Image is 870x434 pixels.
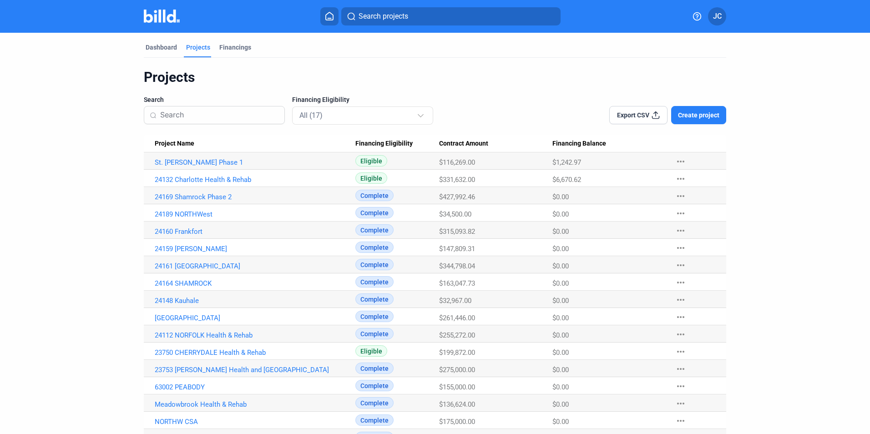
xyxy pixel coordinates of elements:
a: NORTHW CSA [155,418,355,426]
a: 24159 [PERSON_NAME] [155,245,355,253]
div: Financing Balance [552,140,666,148]
span: Complete [355,190,394,201]
span: $199,872.00 [439,348,475,357]
input: Search [160,106,279,125]
span: $0.00 [552,297,569,305]
a: St. [PERSON_NAME] Phase 1 [155,158,355,167]
mat-icon: more_horiz [675,208,686,219]
span: $0.00 [552,331,569,339]
span: Project Name [155,140,194,148]
mat-icon: more_horiz [675,363,686,374]
span: $0.00 [552,348,569,357]
span: $6,670.62 [552,176,581,184]
span: Complete [355,363,394,374]
span: $261,446.00 [439,314,475,322]
a: 24169 Shamrock Phase 2 [155,193,355,201]
a: 24112 NORFOLK Health & Rehab [155,331,355,339]
span: Complete [355,224,394,236]
mat-icon: more_horiz [675,346,686,357]
span: $0.00 [552,418,569,426]
span: Search [144,95,164,104]
span: Eligible [355,172,387,184]
span: $1,242.97 [552,158,581,167]
span: Contract Amount [439,140,488,148]
span: $147,809.31 [439,245,475,253]
mat-icon: more_horiz [675,398,686,409]
span: $315,093.82 [439,227,475,236]
mat-icon: more_horiz [675,294,686,305]
span: Search projects [359,11,408,22]
span: $0.00 [552,193,569,201]
mat-icon: more_horiz [675,312,686,323]
span: Financing Eligibility [355,140,413,148]
span: $255,272.00 [439,331,475,339]
span: $344,798.04 [439,262,475,270]
span: $0.00 [552,245,569,253]
div: Projects [186,43,210,52]
span: Complete [355,328,394,339]
span: $427,992.46 [439,193,475,201]
a: Meadowbrook Health & Rehab [155,400,355,409]
a: 23750 CHERRYDALE Health & Rehab [155,348,355,357]
button: Create project [671,106,726,124]
mat-icon: more_horiz [675,381,686,392]
span: $116,269.00 [439,158,475,167]
a: 24160 Frankfort [155,227,355,236]
a: 24189 NORTHWest [155,210,355,218]
span: JC [713,11,722,22]
span: Complete [355,207,394,218]
span: $155,000.00 [439,383,475,391]
mat-icon: more_horiz [675,329,686,340]
mat-icon: more_horiz [675,277,686,288]
span: Eligible [355,155,387,167]
mat-icon: more_horiz [675,242,686,253]
span: Complete [355,293,394,305]
span: $0.00 [552,227,569,236]
a: 23753 [PERSON_NAME] Health and [GEOGRAPHIC_DATA] [155,366,355,374]
span: Financing Eligibility [292,95,349,104]
span: $163,047.73 [439,279,475,288]
span: Complete [355,380,394,391]
span: $0.00 [552,366,569,374]
span: $331,632.00 [439,176,475,184]
div: Financings [219,43,251,52]
mat-icon: more_horiz [675,173,686,184]
span: $275,000.00 [439,366,475,374]
mat-icon: more_horiz [675,156,686,167]
span: $0.00 [552,400,569,409]
button: JC [708,7,726,25]
span: $0.00 [552,210,569,218]
a: 24132 Charlotte Health & Rehab [155,176,355,184]
div: Projects [144,69,726,86]
a: [GEOGRAPHIC_DATA] [155,314,355,322]
mat-icon: more_horiz [675,415,686,426]
div: Project Name [155,140,355,148]
a: 63002 PEABODY [155,383,355,391]
span: $175,000.00 [439,418,475,426]
span: $0.00 [552,314,569,322]
div: Contract Amount [439,140,552,148]
a: 24161 [GEOGRAPHIC_DATA] [155,262,355,270]
mat-select-trigger: All (17) [299,111,323,120]
mat-icon: more_horiz [675,191,686,202]
button: Export CSV [609,106,668,124]
button: Search projects [341,7,561,25]
span: Complete [355,259,394,270]
img: Billd Company Logo [144,10,180,23]
span: Complete [355,276,394,288]
span: Complete [355,414,394,426]
span: Create project [678,111,719,120]
span: Financing Balance [552,140,606,148]
div: Dashboard [146,43,177,52]
mat-icon: more_horiz [675,225,686,236]
span: Complete [355,242,394,253]
span: Eligible [355,345,387,357]
span: $0.00 [552,279,569,288]
span: $34,500.00 [439,210,471,218]
a: 24164 SHAMROCK [155,279,355,288]
span: $32,967.00 [439,297,471,305]
span: Export CSV [617,111,649,120]
div: Financing Eligibility [355,140,439,148]
span: Complete [355,311,394,322]
a: 24148 Kauhale [155,297,355,305]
